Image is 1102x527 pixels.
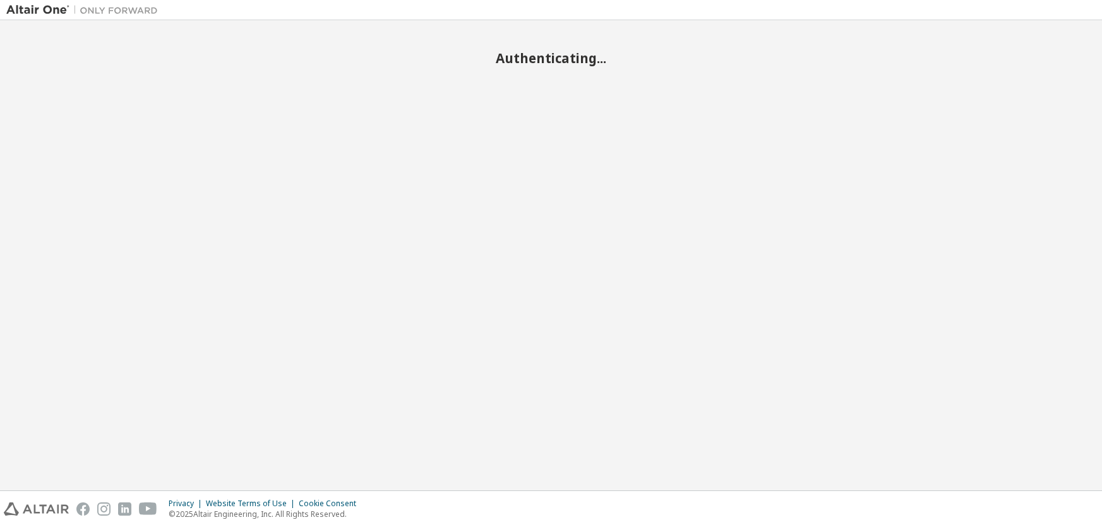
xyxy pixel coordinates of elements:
[169,499,206,509] div: Privacy
[4,502,69,516] img: altair_logo.svg
[299,499,364,509] div: Cookie Consent
[6,50,1096,66] h2: Authenticating...
[6,4,164,16] img: Altair One
[206,499,299,509] div: Website Terms of Use
[139,502,157,516] img: youtube.svg
[169,509,364,519] p: © 2025 Altair Engineering, Inc. All Rights Reserved.
[118,502,131,516] img: linkedin.svg
[97,502,111,516] img: instagram.svg
[76,502,90,516] img: facebook.svg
